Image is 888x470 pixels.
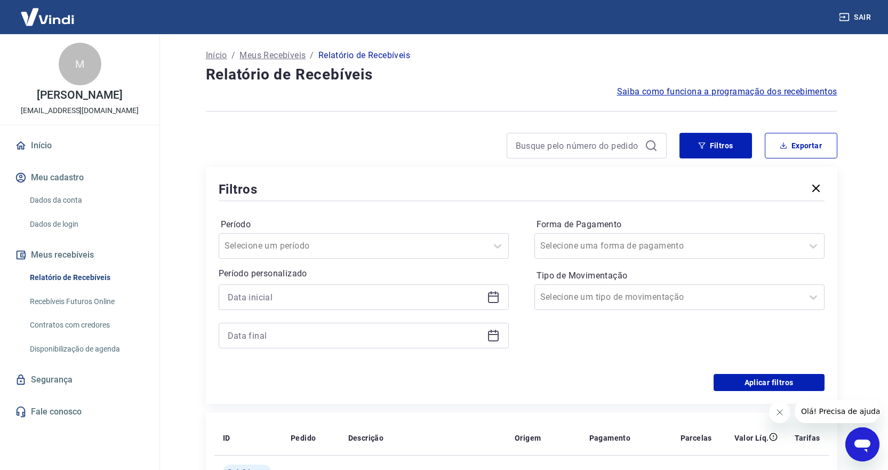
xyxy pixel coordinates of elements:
input: Data final [228,328,483,344]
a: Meus Recebíveis [239,49,306,62]
p: [PERSON_NAME] [37,90,122,101]
a: Saiba como funciona a programação dos recebimentos [617,85,837,98]
a: Fale conosco [13,400,147,424]
p: / [310,49,314,62]
a: Dados da conta [26,189,147,211]
h5: Filtros [219,181,258,198]
button: Aplicar filtros [714,374,825,391]
button: Meu cadastro [13,166,147,189]
p: Período personalizado [219,267,509,280]
p: Tarifas [795,433,820,443]
button: Exportar [765,133,837,158]
button: Meus recebíveis [13,243,147,267]
input: Busque pelo número do pedido [516,138,641,154]
label: Forma de Pagamento [537,218,822,231]
label: Período [221,218,507,231]
a: Relatório de Recebíveis [26,267,147,289]
div: M [59,43,101,85]
iframe: Fechar mensagem [769,402,790,423]
img: Vindi [13,1,82,33]
a: Segurança [13,368,147,392]
p: Valor Líq. [734,433,769,443]
p: Pedido [291,433,316,443]
span: Olá! Precisa de ajuda? [6,7,90,16]
p: Origem [515,433,541,443]
p: Pagamento [589,433,631,443]
button: Filtros [679,133,752,158]
a: Contratos com credores [26,314,147,336]
a: Recebíveis Futuros Online [26,291,147,313]
h4: Relatório de Recebíveis [206,64,837,85]
p: Descrição [348,433,384,443]
button: Sair [837,7,875,27]
a: Dados de login [26,213,147,235]
iframe: Mensagem da empresa [795,400,879,423]
p: [EMAIL_ADDRESS][DOMAIN_NAME] [21,105,139,116]
a: Início [206,49,227,62]
input: Data inicial [228,289,483,305]
p: ID [223,433,230,443]
iframe: Botão para abrir a janela de mensagens [845,427,879,461]
p: Relatório de Recebíveis [318,49,410,62]
p: Parcelas [681,433,712,443]
p: / [231,49,235,62]
a: Início [13,134,147,157]
label: Tipo de Movimentação [537,269,822,282]
a: Disponibilização de agenda [26,338,147,360]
